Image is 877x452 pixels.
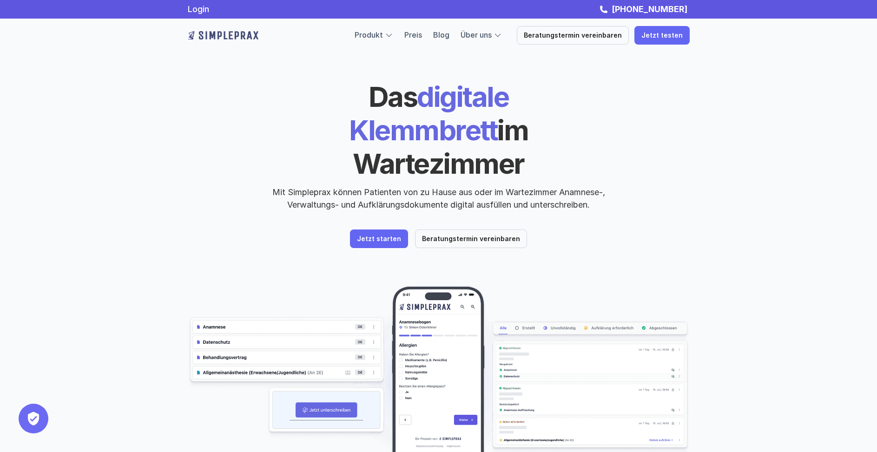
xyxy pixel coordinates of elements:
a: Blog [433,30,449,39]
span: im Wartezimmer [353,113,533,180]
a: Produkt [355,30,383,39]
a: [PHONE_NUMBER] [609,4,690,14]
strong: [PHONE_NUMBER] [612,4,687,14]
p: Jetzt starten [357,235,401,243]
a: Beratungstermin vereinbaren [517,26,629,45]
a: Login [188,4,209,14]
a: Beratungstermin vereinbaren [415,229,527,248]
p: Jetzt testen [641,32,683,39]
p: Mit Simpleprax können Patienten von zu Hause aus oder im Wartezimmer Anamnese-, Verwaltungs- und ... [264,186,613,211]
a: Preis [404,30,422,39]
span: Das [369,80,417,113]
h1: digitale Klemmbrett [278,80,599,180]
p: Beratungstermin vereinbaren [524,32,622,39]
a: Über uns [461,30,492,39]
a: Jetzt testen [634,26,690,45]
a: Jetzt starten [350,229,408,248]
p: Beratungstermin vereinbaren [422,235,520,243]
